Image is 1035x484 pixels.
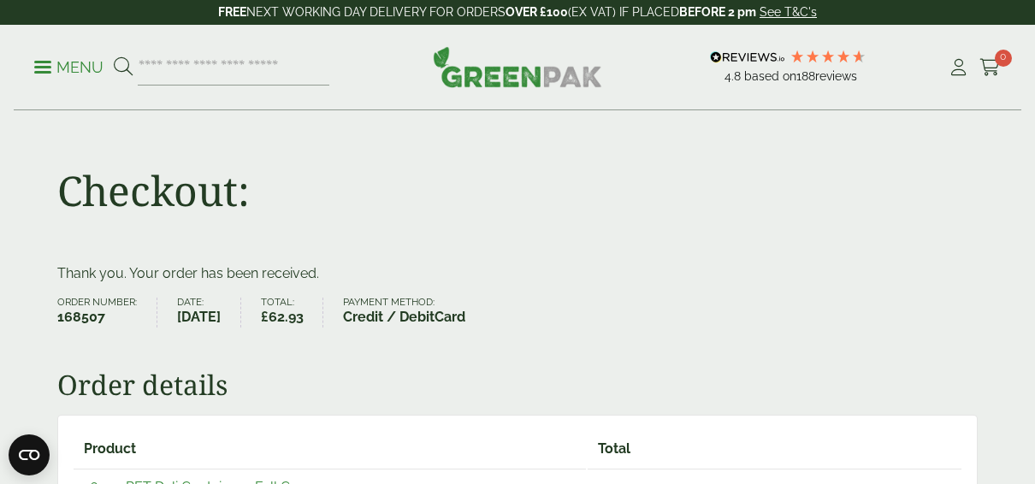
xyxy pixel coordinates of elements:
[34,57,103,78] p: Menu
[588,431,961,467] th: Total
[343,298,485,328] li: Payment method:
[790,49,866,64] div: 4.79 Stars
[979,59,1001,76] i: Cart
[433,46,602,87] img: GreenPak Supplies
[9,434,50,475] button: Open CMP widget
[760,5,817,19] a: See T&C's
[995,50,1012,67] span: 0
[57,307,137,328] strong: 168507
[57,369,978,401] h2: Order details
[724,69,744,83] span: 4.8
[57,263,978,284] p: Thank you. Your order has been received.
[177,298,241,328] li: Date:
[815,69,857,83] span: reviews
[948,59,969,76] i: My Account
[261,298,324,328] li: Total:
[57,166,250,215] h1: Checkout:
[218,5,246,19] strong: FREE
[506,5,568,19] strong: OVER £100
[979,55,1001,80] a: 0
[261,309,304,325] bdi: 62.93
[343,307,465,328] strong: Credit / DebitCard
[710,51,784,63] img: REVIEWS.io
[744,69,796,83] span: Based on
[34,57,103,74] a: Menu
[74,431,586,467] th: Product
[796,69,815,83] span: 188
[57,298,157,328] li: Order number:
[177,307,221,328] strong: [DATE]
[679,5,756,19] strong: BEFORE 2 pm
[261,309,269,325] span: £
